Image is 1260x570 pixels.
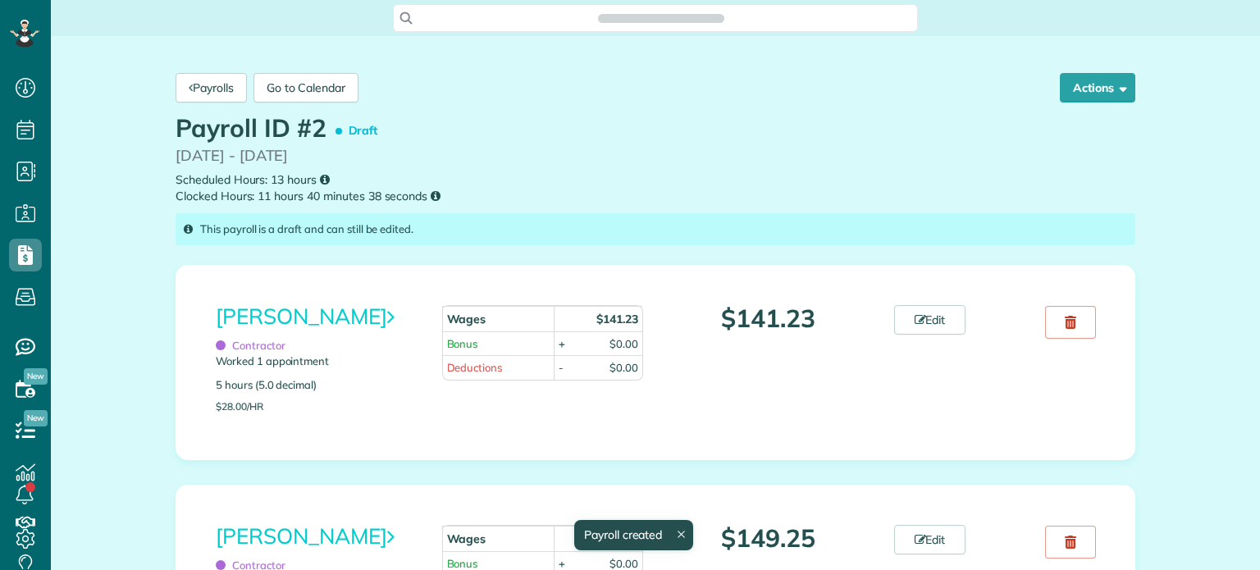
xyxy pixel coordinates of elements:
p: 5 hours (5.0 decimal) [216,377,418,393]
a: Go to Calendar [253,73,358,103]
p: [DATE] - [DATE] [176,145,1135,167]
h1: Payroll ID #2 [176,115,385,145]
div: - [559,360,564,376]
p: $28.00/hr [216,401,418,412]
div: $0.00 [609,360,638,376]
span: New [24,368,48,385]
span: Search ZenMaid… [614,10,707,26]
div: This payroll is a draft and can still be edited. [176,213,1135,245]
strong: $141.23 [596,312,638,326]
div: Payroll created [574,520,693,550]
p: $149.25 [668,525,870,552]
p: Worked 1 appointment [216,353,418,369]
td: Bonus [442,331,555,356]
div: + [559,336,565,352]
strong: Wages [447,312,486,326]
span: New [24,410,48,426]
small: Scheduled Hours: 13 hours Clocked Hours: 11 hours 40 minutes 38 seconds [176,171,1135,205]
a: Edit [894,525,966,554]
strong: Wages [447,531,486,546]
span: Draft [339,116,385,145]
a: [PERSON_NAME] [216,522,394,549]
a: Payrolls [176,73,247,103]
a: [PERSON_NAME] [216,303,394,330]
div: $0.00 [609,336,638,352]
span: Contractor [216,339,285,352]
a: Edit [894,305,966,335]
button: Actions [1060,73,1135,103]
p: $141.23 [668,305,870,332]
td: Deductions [442,355,555,380]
